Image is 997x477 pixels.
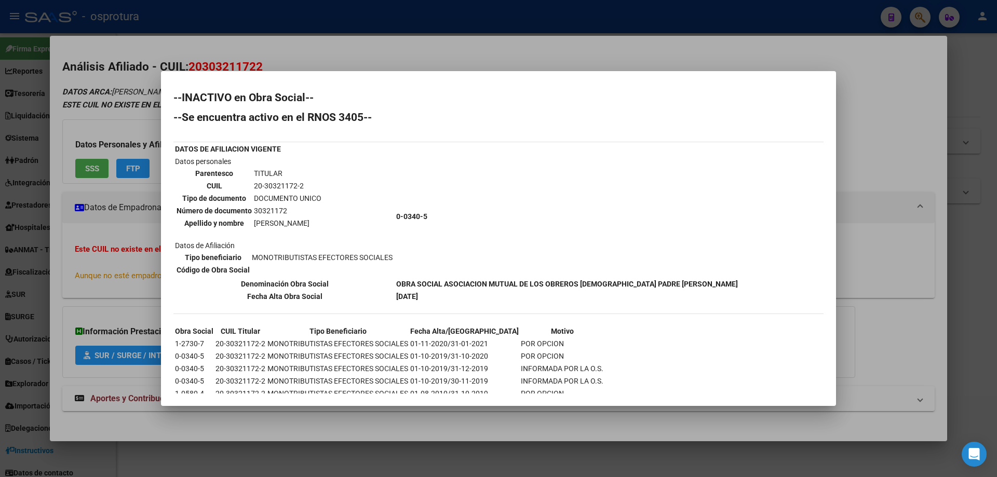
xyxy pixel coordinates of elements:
[410,375,519,387] td: 01-10-2019/30-11-2019
[174,291,395,302] th: Fecha Alta Obra Social
[253,217,322,229] td: [PERSON_NAME]
[253,205,322,216] td: 30321172
[175,145,281,153] b: DATOS DE AFILIACION VIGENTE
[396,280,738,288] b: OBRA SOCIAL ASOCIACION MUTUAL DE LOS OBREROS [DEMOGRAPHIC_DATA] PADRE [PERSON_NAME]
[251,252,393,263] td: MONOTRIBUTISTAS EFECTORES SOCIALES
[410,388,519,399] td: 01-08-2010/31-10-2019
[173,112,824,122] h2: --Se encuentra activo en el RNOS 3405--
[267,363,409,374] td: MONOTRIBUTISTAS EFECTORES SOCIALES
[520,388,604,399] td: POR OPCION
[396,212,427,221] b: 0-0340-5
[520,363,604,374] td: INFORMADA POR LA O.S.
[267,375,409,387] td: MONOTRIBUTISTAS EFECTORES SOCIALES
[215,338,266,349] td: 20-30321172-2
[176,168,252,179] th: Parentesco
[174,350,214,362] td: 0-0340-5
[267,350,409,362] td: MONOTRIBUTISTAS EFECTORES SOCIALES
[410,338,519,349] td: 01-11-2020/31-01-2021
[176,252,250,263] th: Tipo beneficiario
[215,325,266,337] th: CUIL Titular
[962,442,987,467] div: Open Intercom Messenger
[174,375,214,387] td: 0-0340-5
[253,168,322,179] td: TITULAR
[520,325,604,337] th: Motivo
[174,338,214,349] td: 1-2730-7
[173,92,824,103] h2: --INACTIVO en Obra Social--
[253,193,322,204] td: DOCUMENTO UNICO
[520,375,604,387] td: INFORMADA POR LA O.S.
[176,193,252,204] th: Tipo de documento
[520,350,604,362] td: POR OPCION
[410,325,519,337] th: Fecha Alta/[GEOGRAPHIC_DATA]
[267,325,409,337] th: Tipo Beneficiario
[174,325,214,337] th: Obra Social
[174,156,395,277] td: Datos personales Datos de Afiliación
[520,338,604,349] td: POR OPCION
[215,363,266,374] td: 20-30321172-2
[174,278,395,290] th: Denominación Obra Social
[176,205,252,216] th: Número de documento
[176,217,252,229] th: Apellido y nombre
[215,375,266,387] td: 20-30321172-2
[174,363,214,374] td: 0-0340-5
[253,180,322,192] td: 20-30321172-2
[267,388,409,399] td: MONOTRIBUTISTAS EFECTORES SOCIALES
[215,350,266,362] td: 20-30321172-2
[176,180,252,192] th: CUIL
[215,388,266,399] td: 20-30321172-2
[176,264,250,276] th: Código de Obra Social
[396,292,418,301] b: [DATE]
[267,338,409,349] td: MONOTRIBUTISTAS EFECTORES SOCIALES
[174,388,214,399] td: 1-0580-4
[410,363,519,374] td: 01-10-2019/31-12-2019
[410,350,519,362] td: 01-10-2019/31-10-2020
